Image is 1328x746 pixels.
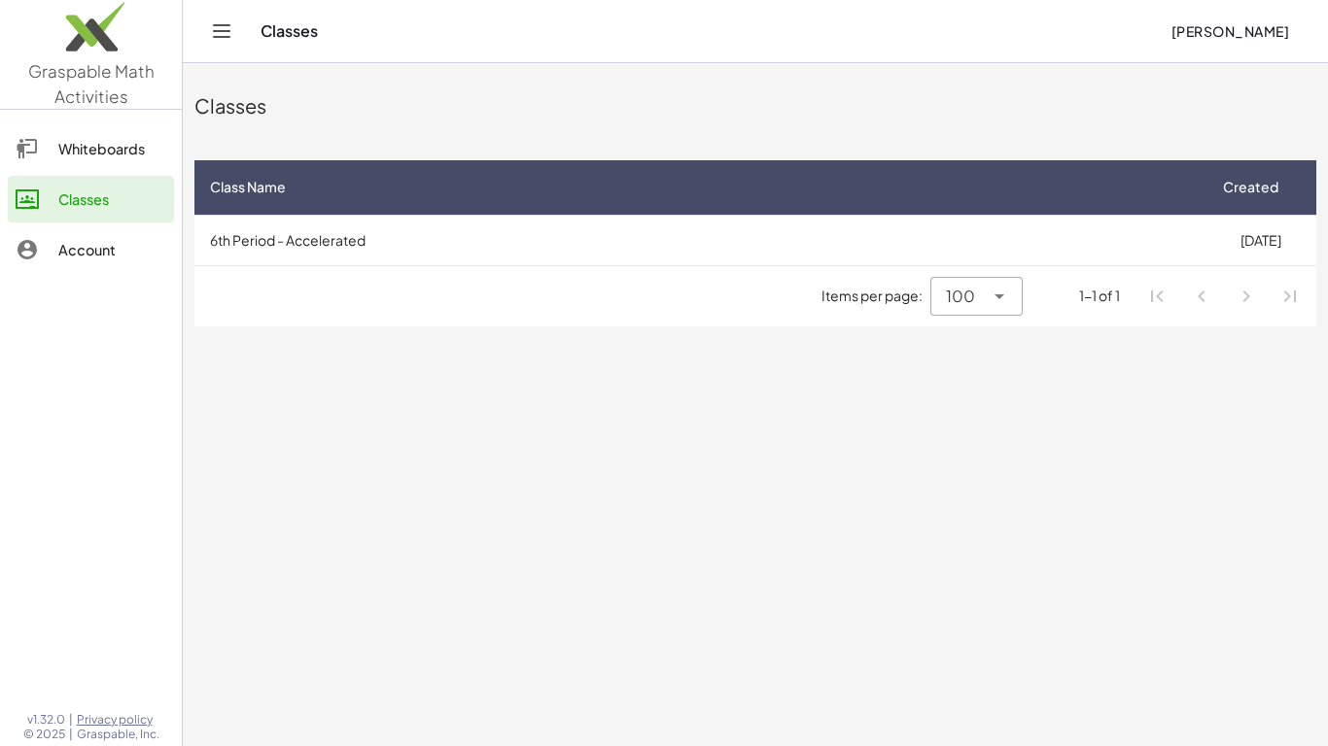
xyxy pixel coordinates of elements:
nav: Pagination Navigation [1136,274,1312,319]
span: 100 [946,285,975,308]
a: Privacy policy [77,712,159,728]
button: [PERSON_NAME] [1155,14,1305,49]
span: | [69,727,73,742]
div: Account [58,238,166,261]
span: Created [1223,177,1278,197]
div: 1-1 of 1 [1079,286,1120,306]
span: © 2025 [23,727,65,742]
a: Classes [8,176,174,222]
div: Classes [58,187,166,211]
a: Whiteboards [8,125,174,172]
td: 6th Period - Accelerated [194,215,1205,265]
td: [DATE] [1205,215,1316,265]
button: Toggle navigation [206,16,237,47]
span: | [69,712,73,728]
span: Class Name [210,177,286,197]
span: Graspable Math Activities [28,60,155,107]
a: Account [8,226,174,273]
div: Whiteboards [58,137,166,160]
div: Classes [194,92,1316,119]
span: Graspable, Inc. [77,727,159,742]
span: v1.32.0 [27,712,65,728]
span: [PERSON_NAME] [1171,22,1289,40]
span: Items per page: [821,286,930,306]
